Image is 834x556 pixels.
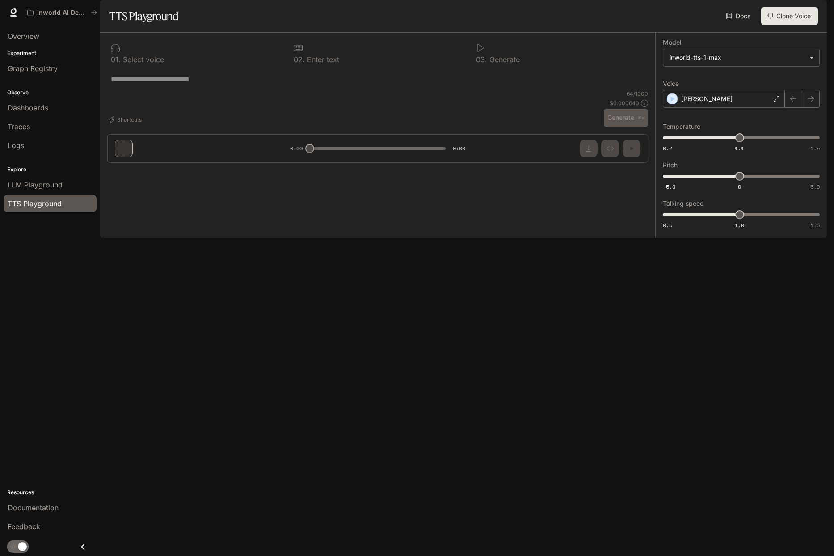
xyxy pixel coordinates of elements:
span: 1.5 [810,221,820,229]
p: 0 1 . [111,56,121,63]
p: 0 3 . [476,56,487,63]
p: 64 / 1000 [627,90,648,98]
button: All workspaces [23,4,101,21]
span: 1.0 [735,221,744,229]
p: Talking speed [663,200,704,207]
span: -5.0 [663,183,675,191]
p: Voice [663,81,679,87]
span: 0.5 [663,221,672,229]
div: inworld-tts-1-max [670,53,805,62]
span: 0.7 [663,144,672,152]
p: Enter text [305,56,339,63]
p: 0 2 . [294,56,305,63]
button: Clone Voice [761,7,818,25]
p: $ 0.000640 [610,99,639,107]
span: 1.5 [810,144,820,152]
a: Docs [724,7,754,25]
p: Inworld AI Demos [37,9,87,17]
span: 1.1 [735,144,744,152]
p: Generate [487,56,520,63]
p: [PERSON_NAME] [681,94,733,103]
p: Pitch [663,162,678,168]
p: Temperature [663,123,700,130]
p: Model [663,39,681,46]
span: 0 [738,183,741,191]
p: Select voice [121,56,164,63]
button: Shortcuts [107,113,145,127]
div: inworld-tts-1-max [663,49,819,66]
h1: TTS Playground [109,7,178,25]
span: 5.0 [810,183,820,191]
